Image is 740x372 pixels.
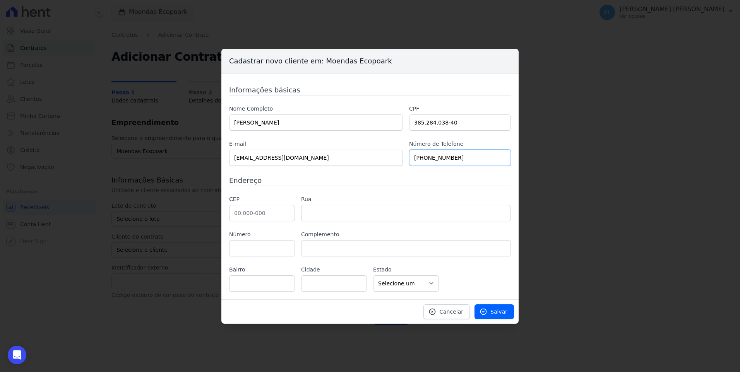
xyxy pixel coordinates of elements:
[8,346,26,364] div: Open Intercom Messenger
[229,140,403,148] label: E-mail
[490,308,507,316] span: Salvar
[409,105,511,113] label: CPF
[229,205,295,221] input: 00.000-000
[409,140,511,148] label: Número de Telefone
[229,230,295,239] label: Número
[301,266,367,274] label: Cidade
[229,105,403,113] label: Nome Completo
[301,195,511,203] label: Rua
[423,304,470,319] a: Cancelar
[229,195,295,203] label: CEP
[301,230,511,239] label: Complemento
[439,308,463,316] span: Cancelar
[229,85,511,95] h3: Informações básicas
[474,304,514,319] a: Salvar
[221,49,519,74] h3: Cadastrar novo cliente em: Moendas Ecopoark
[229,175,511,186] h3: Endereço
[373,266,439,274] label: Estado
[229,266,295,274] label: Bairro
